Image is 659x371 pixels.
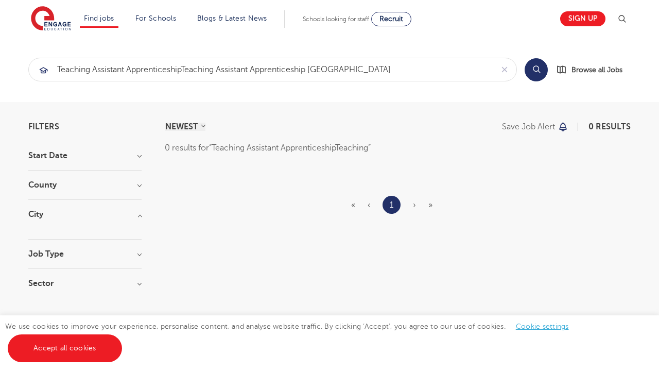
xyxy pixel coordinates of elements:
[29,58,493,81] input: Submit
[560,11,605,26] a: Sign up
[8,334,122,362] a: Accept all cookies
[413,200,416,210] span: ›
[28,123,59,131] span: Filters
[493,58,516,81] button: Clear
[516,323,569,330] a: Cookie settings
[28,250,142,258] h3: Job Type
[303,15,369,23] span: Schools looking for staff
[84,14,114,22] a: Find jobs
[197,14,267,22] a: Blogs & Latest News
[31,6,71,32] img: Engage Education
[525,58,548,81] button: Search
[28,181,142,189] h3: County
[165,141,631,155] div: 0 results for
[351,200,355,210] span: «
[502,123,555,131] p: Save job alert
[571,64,622,76] span: Browse all Jobs
[28,151,142,160] h3: Start Date
[135,14,176,22] a: For Schools
[28,58,517,81] div: Submit
[556,64,631,76] a: Browse all Jobs
[28,279,142,288] h3: Sector
[209,143,371,153] q: Teaching Assistant ApprenticeshipTeaching
[28,210,142,218] h3: City
[371,12,411,26] a: Recruit
[390,198,393,212] a: 1
[368,200,370,210] span: ‹
[502,123,568,131] button: Save job alert
[428,200,432,210] span: »
[5,323,579,352] span: We use cookies to improve your experience, personalise content, and analyse website traffic. By c...
[588,122,631,131] span: 0 results
[379,15,403,23] span: Recruit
